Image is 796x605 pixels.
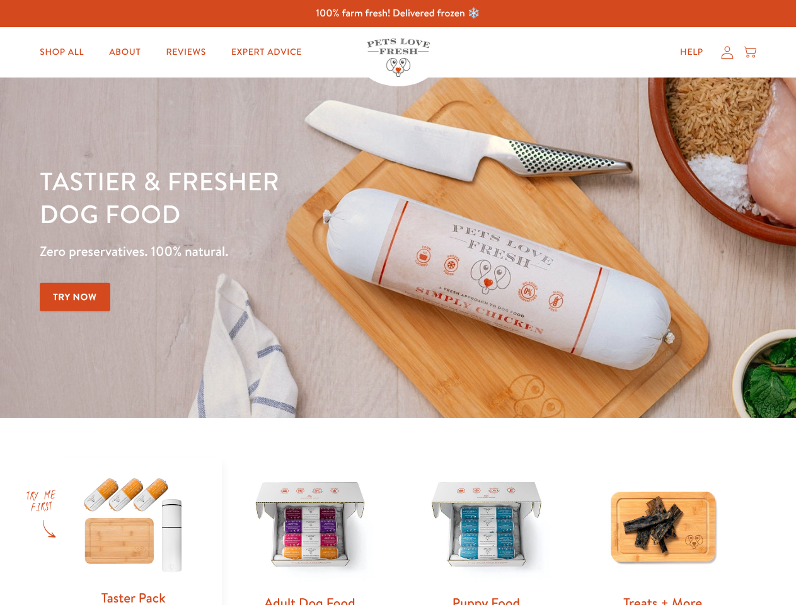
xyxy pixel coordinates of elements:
a: Shop All [30,40,94,65]
a: Reviews [156,40,216,65]
a: Expert Advice [221,40,312,65]
a: About [99,40,151,65]
a: Try Now [40,283,110,311]
a: Help [670,40,713,65]
img: Pets Love Fresh [367,38,430,77]
p: Zero preservatives. 100% natural. [40,240,517,263]
h1: Tastier & fresher dog food [40,164,517,230]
